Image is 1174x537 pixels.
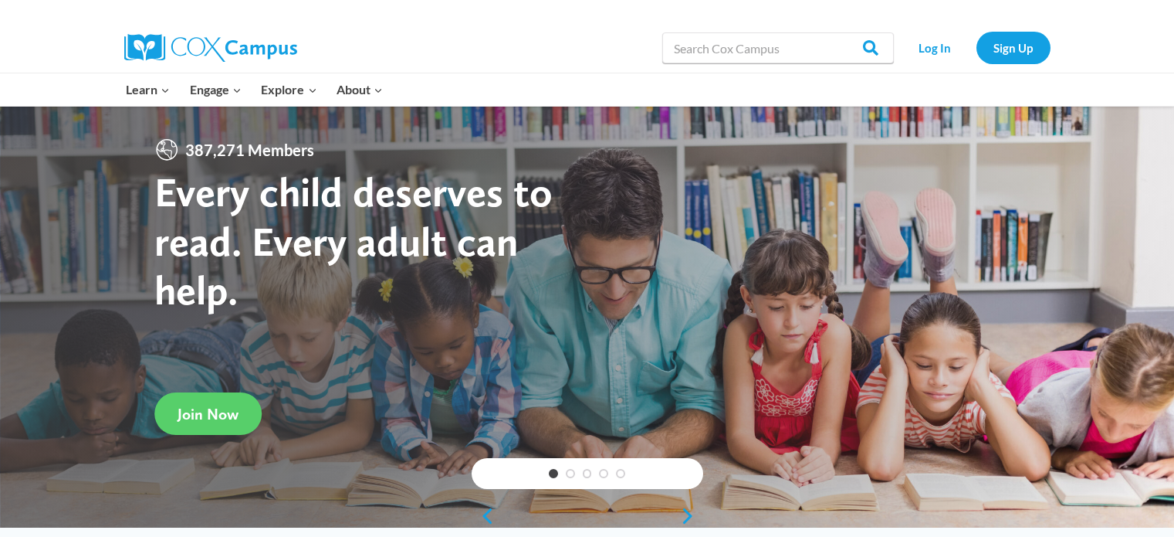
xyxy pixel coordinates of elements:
span: Explore [261,80,316,100]
a: 4 [599,469,608,478]
nav: Secondary Navigation [902,32,1051,63]
nav: Primary Navigation [117,73,393,106]
a: next [680,507,703,525]
input: Search Cox Campus [662,32,894,63]
span: Learn [126,80,170,100]
img: Cox Campus [124,34,297,62]
span: About [337,80,383,100]
a: Log In [902,32,969,63]
a: Sign Up [976,32,1051,63]
a: previous [472,507,495,525]
a: 3 [583,469,592,478]
a: 1 [549,469,558,478]
span: Join Now [178,405,239,423]
a: Join Now [154,393,262,435]
strong: Every child deserves to read. Every adult can help. [154,167,553,314]
div: content slider buttons [472,501,703,532]
span: 387,271 Members [179,138,320,162]
a: 2 [566,469,575,478]
span: Engage [190,80,242,100]
a: 5 [616,469,625,478]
